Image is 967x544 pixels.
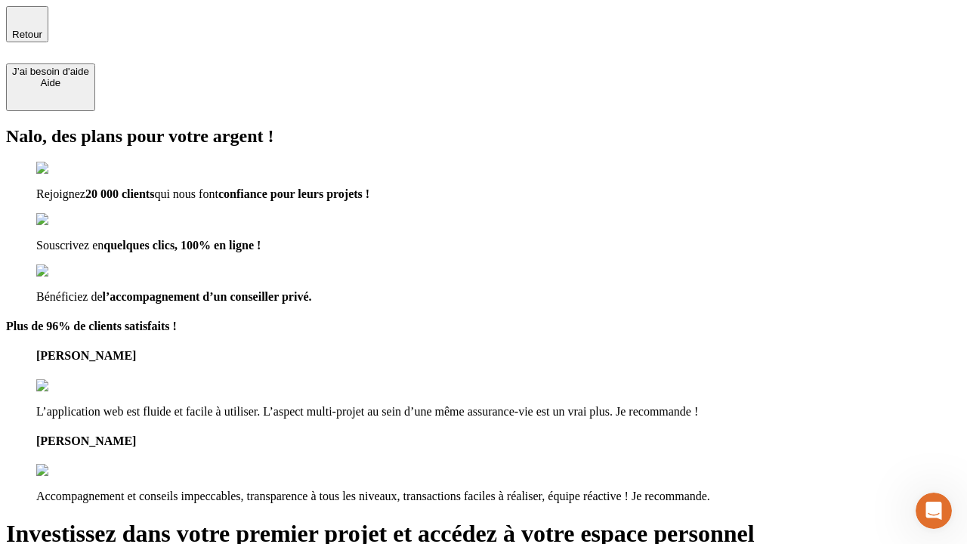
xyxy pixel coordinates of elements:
p: Accompagnement et conseils impeccables, transparence à tous les niveaux, transactions faciles à r... [36,490,961,503]
span: quelques clics, 100% en ligne ! [103,239,261,252]
p: L’application web est fluide et facile à utiliser. L’aspect multi-projet au sein d’une même assur... [36,405,961,419]
div: Aide [12,77,89,88]
div: J’ai besoin d'aide [12,66,89,77]
h4: [PERSON_NAME] [36,349,961,363]
span: Souscrivez en [36,239,103,252]
img: checkmark [36,213,101,227]
h2: Nalo, des plans pour votre argent ! [6,126,961,147]
span: Bénéficiez de [36,290,103,303]
span: l’accompagnement d’un conseiller privé. [103,290,312,303]
button: J’ai besoin d'aideAide [6,63,95,111]
span: qui nous font [154,187,218,200]
img: checkmark [36,162,101,175]
iframe: Intercom live chat [916,493,952,529]
img: reviews stars [36,464,111,478]
span: 20 000 clients [85,187,155,200]
span: Retour [12,29,42,40]
span: Rejoignez [36,187,85,200]
span: confiance pour leurs projets ! [218,187,369,200]
h4: Plus de 96% de clients satisfaits ! [6,320,961,333]
img: checkmark [36,264,101,278]
h4: [PERSON_NAME] [36,434,961,448]
img: reviews stars [36,379,111,393]
button: Retour [6,6,48,42]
